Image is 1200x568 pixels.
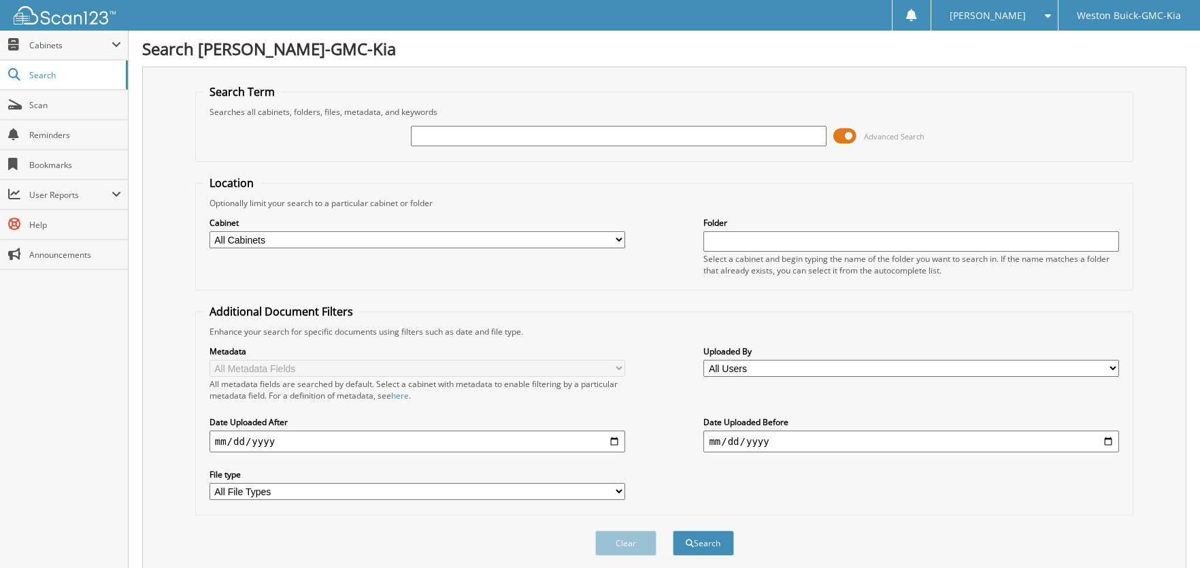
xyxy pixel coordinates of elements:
input: start [210,431,625,452]
h1: Search [PERSON_NAME]-GMC-Kia [142,37,1186,60]
label: Cabinet [210,217,625,229]
input: end [703,431,1119,452]
legend: Search Term [203,84,282,99]
span: Cabinets [29,39,112,51]
label: Folder [703,217,1119,229]
span: Announcements [29,249,121,261]
a: here [391,390,409,401]
label: Date Uploaded Before [703,416,1119,428]
span: [PERSON_NAME] [950,12,1026,20]
span: User Reports [29,189,112,201]
legend: Additional Document Filters [203,304,360,319]
label: Uploaded By [703,346,1119,357]
span: Scan [29,99,121,111]
button: Search [673,531,734,556]
img: scan123-logo-white.svg [14,6,116,24]
label: File type [210,469,625,480]
div: Optionally limit your search to a particular cabinet or folder [203,197,1127,209]
button: Clear [595,531,656,556]
div: All metadata fields are searched by default. Select a cabinet with metadata to enable filtering b... [210,378,625,401]
span: Bookmarks [29,159,121,171]
div: Searches all cabinets, folders, files, metadata, and keywords [203,106,1127,118]
div: Select a cabinet and begin typing the name of the folder you want to search in. If the name match... [703,253,1119,276]
label: Metadata [210,346,625,357]
legend: Location [203,176,261,190]
label: Date Uploaded After [210,416,625,428]
span: Search [29,69,119,81]
span: Help [29,219,121,231]
div: Enhance your search for specific documents using filters such as date and file type. [203,326,1127,337]
span: Weston Buick-GMC-Kia [1077,12,1181,20]
span: Reminders [29,129,121,141]
span: Advanced Search [864,131,924,141]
